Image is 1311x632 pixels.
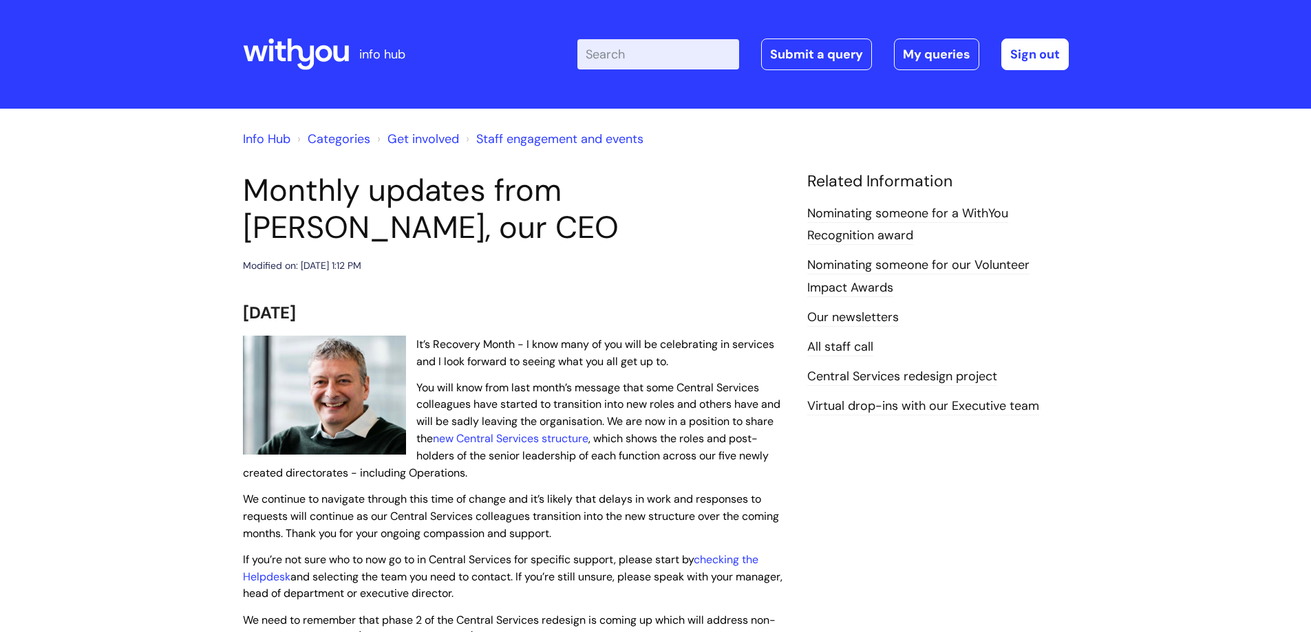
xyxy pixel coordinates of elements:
[577,39,739,69] input: Search
[807,257,1030,296] a: Nominating someone for our Volunteer Impact Awards
[243,552,758,584] a: checking the Helpdesk
[476,131,643,147] a: Staff engagement and events
[243,131,290,147] a: Info Hub
[807,368,997,386] a: Central Services redesign project
[243,492,779,541] span: We continue to navigate through this time of change and it’s likely that delays in work and respo...
[243,552,782,601] span: If you’re not sure who to now go to in Central Services for specific support, please start by and...
[1001,39,1069,70] a: Sign out
[359,43,405,65] p: info hub
[243,172,787,246] h1: Monthly updates from [PERSON_NAME], our CEO
[807,338,873,356] a: All staff call
[807,397,1039,415] a: Virtual drop-ins with our Executive team
[308,131,370,147] a: Categories
[243,302,296,323] span: [DATE]
[374,128,459,150] li: Get involved
[416,337,774,369] span: It’s Recovery Month - I know many of you will be celebrating in services and I look forward to se...
[807,309,899,327] a: Our newsletters
[462,128,643,150] li: Staff engagement and events
[894,39,979,70] a: My queries
[387,131,459,147] a: Get involved
[807,205,1008,245] a: Nominating someone for a WithYou Recognition award
[243,380,780,480] span: You will know from last month’s message that some Central Services colleagues have started to tra...
[433,431,588,446] a: new Central Services structure
[761,39,872,70] a: Submit a query
[243,257,361,274] div: Modified on: [DATE] 1:12 PM
[807,172,1069,191] h4: Related Information
[243,336,406,455] img: WithYou Chief Executive Simon Phillips pictured looking at the camera and smiling
[294,128,370,150] li: Solution home
[577,39,1069,70] div: | -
